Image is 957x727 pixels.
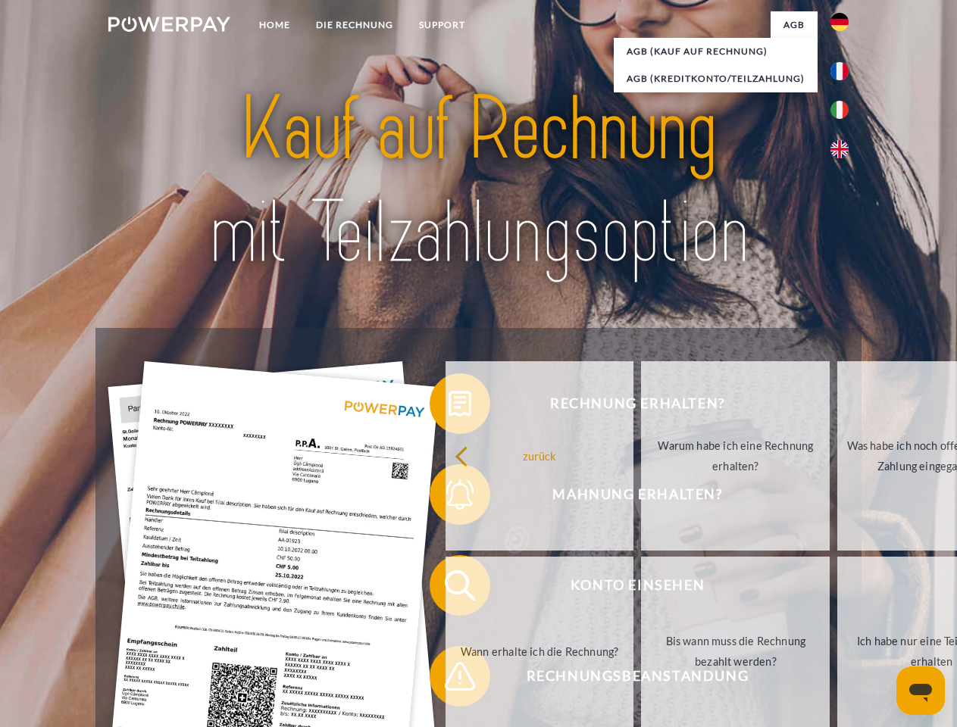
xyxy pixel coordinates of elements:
button: Konto einsehen [430,555,824,616]
a: SUPPORT [406,11,478,39]
a: agb [771,11,818,39]
button: Rechnungsbeanstandung [430,646,824,707]
img: title-powerpay_de.svg [145,73,812,290]
div: zurück [455,445,625,466]
img: en [830,140,849,158]
img: logo-powerpay-white.svg [108,17,230,32]
div: Bis wann muss die Rechnung bezahlt werden? [650,631,821,672]
div: Warum habe ich eine Rechnung erhalten? [650,435,821,476]
button: Rechnung erhalten? [430,373,824,434]
img: fr [830,62,849,80]
a: AGB (Kauf auf Rechnung) [614,38,818,65]
a: AGB (Kreditkonto/Teilzahlung) [614,65,818,92]
iframe: Schaltfläche zum Öffnen des Messaging-Fensters [896,666,945,715]
img: it [830,101,849,119]
a: Home [246,11,303,39]
div: Wann erhalte ich die Rechnung? [455,641,625,661]
button: Mahnung erhalten? [430,464,824,525]
img: de [830,13,849,31]
a: DIE RECHNUNG [303,11,406,39]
